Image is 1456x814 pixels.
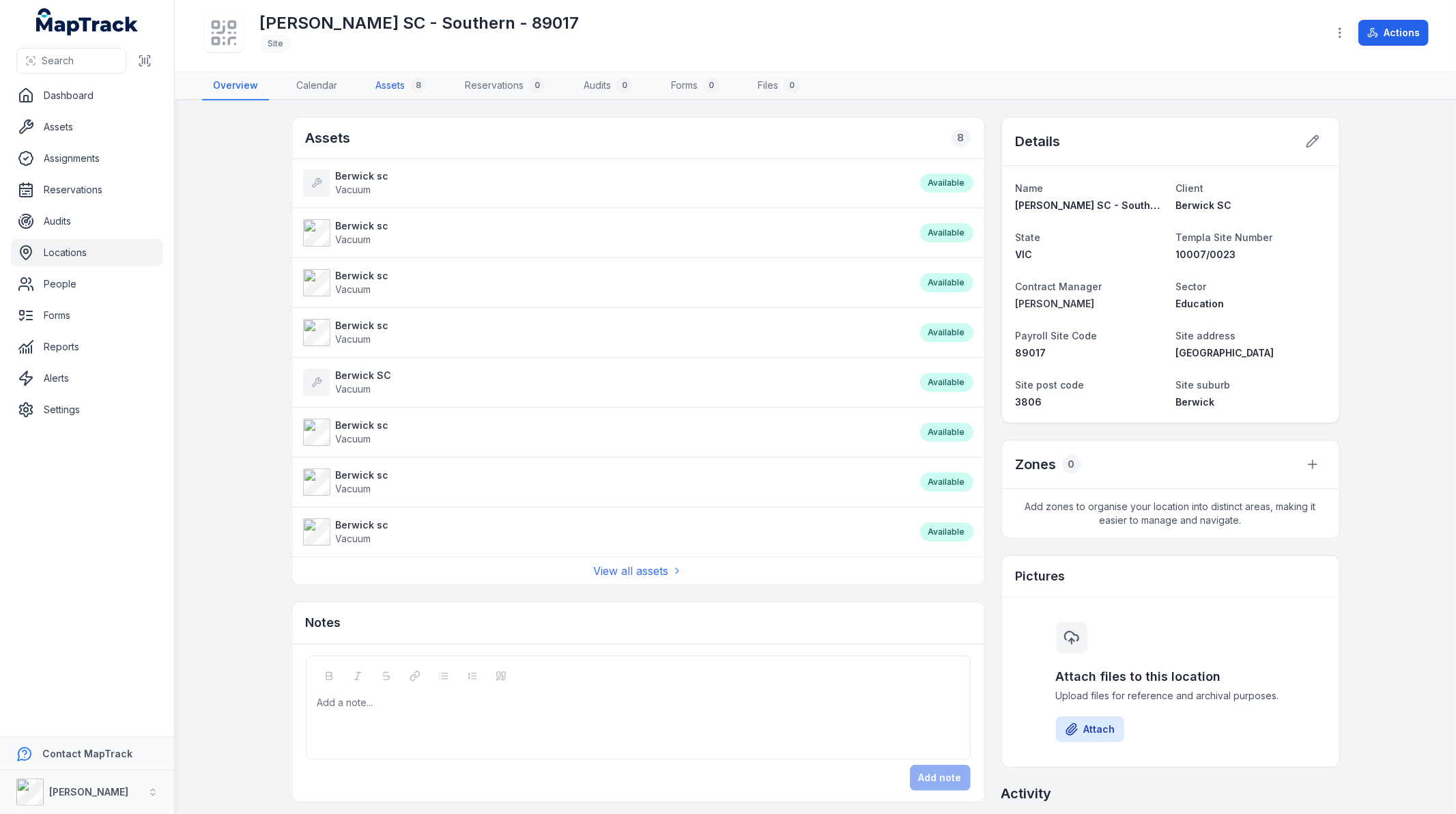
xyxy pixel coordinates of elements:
[1016,567,1066,586] h3: Pictures
[303,369,907,396] a: Berwick SCVacuum
[703,77,719,94] div: 0
[259,34,291,53] div: Site
[529,77,545,94] div: 0
[336,269,389,283] strong: Berwick sc
[336,518,389,532] strong: Berwick sc
[42,748,132,759] strong: Contact MapTrack
[11,302,163,329] a: Forms
[1016,347,1046,359] span: 89017
[920,173,973,193] div: Available
[336,369,392,382] strong: Berwick SC
[336,433,371,445] span: Vacuum
[747,72,811,100] a: Files0
[336,468,389,482] strong: Berwick sc
[573,72,644,100] a: Audits0
[660,72,730,100] a: Forms0
[1016,297,1165,311] a: [PERSON_NAME]
[1016,379,1085,391] span: Site post code
[336,333,371,345] span: Vacuum
[784,77,800,94] div: 0
[336,184,371,195] span: Vacuum
[303,419,907,446] a: Berwick scVacuum
[1016,231,1041,243] span: State
[1176,199,1232,211] span: Berwick SC
[1176,182,1204,194] span: Client
[42,54,74,68] span: Search
[1176,231,1273,243] span: Templa Site Number
[1016,330,1098,341] span: Payroll Site Code
[11,333,163,361] a: Reports
[920,273,973,292] div: Available
[410,77,427,94] div: 8
[1062,455,1081,474] div: 0
[202,72,269,100] a: Overview
[336,219,389,233] strong: Berwick sc
[1016,182,1044,194] span: Name
[11,270,163,298] a: People
[11,396,163,423] a: Settings
[1056,667,1285,686] h3: Attach files to this location
[11,145,163,172] a: Assignments
[303,169,907,197] a: Berwick scVacuum
[11,365,163,392] a: Alerts
[365,72,438,100] a: Assets8
[920,522,973,542] div: Available
[920,423,973,442] div: Available
[285,72,348,100] a: Calendar
[1016,132,1061,151] h2: Details
[1001,784,1052,803] h2: Activity
[1016,396,1042,408] span: 3806
[1056,716,1124,742] button: Attach
[1358,20,1429,46] button: Actions
[336,419,389,432] strong: Berwick sc
[306,128,351,148] h2: Assets
[336,383,371,395] span: Vacuum
[1176,347,1274,359] span: [GEOGRAPHIC_DATA]
[11,176,163,203] a: Reservations
[1176,330,1236,341] span: Site address
[336,319,389,333] strong: Berwick sc
[616,77,633,94] div: 0
[594,563,683,579] a: View all assets
[952,128,971,148] div: 8
[1176,249,1236,260] span: 10007/0023
[1176,379,1231,391] span: Site suburb
[336,234,371,245] span: Vacuum
[1002,489,1339,538] span: Add zones to organise your location into distinct areas, making it easier to manage and navigate.
[16,48,126,74] button: Search
[1176,396,1215,408] span: Berwick
[303,219,907,247] a: Berwick scVacuum
[11,113,163,141] a: Assets
[1176,298,1225,309] span: Education
[1016,281,1102,292] span: Contract Manager
[336,483,371,494] span: Vacuum
[454,72,556,100] a: Reservations0
[36,8,139,36] a: MapTrack
[306,613,341,632] h3: Notes
[11,239,163,266] a: Locations
[11,208,163,235] a: Audits
[303,319,907,346] a: Berwick scVacuum
[920,323,973,342] div: Available
[1016,199,1208,211] span: [PERSON_NAME] SC - Southern - 89017
[303,518,907,546] a: Berwick scVacuum
[920,473,973,492] div: Available
[303,269,907,296] a: Berwick scVacuum
[336,283,371,295] span: Vacuum
[259,12,579,34] h1: [PERSON_NAME] SC - Southern - 89017
[1016,249,1033,260] span: VIC
[303,468,907,496] a: Berwick scVacuum
[1016,455,1057,474] h2: Zones
[11,82,163,109] a: Dashboard
[1176,281,1207,292] span: Sector
[920,373,973,392] div: Available
[920,223,973,242] div: Available
[336,169,389,183] strong: Berwick sc
[49,786,128,798] strong: [PERSON_NAME]
[1056,689,1285,703] span: Upload files for reference and archival purposes.
[336,533,371,544] span: Vacuum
